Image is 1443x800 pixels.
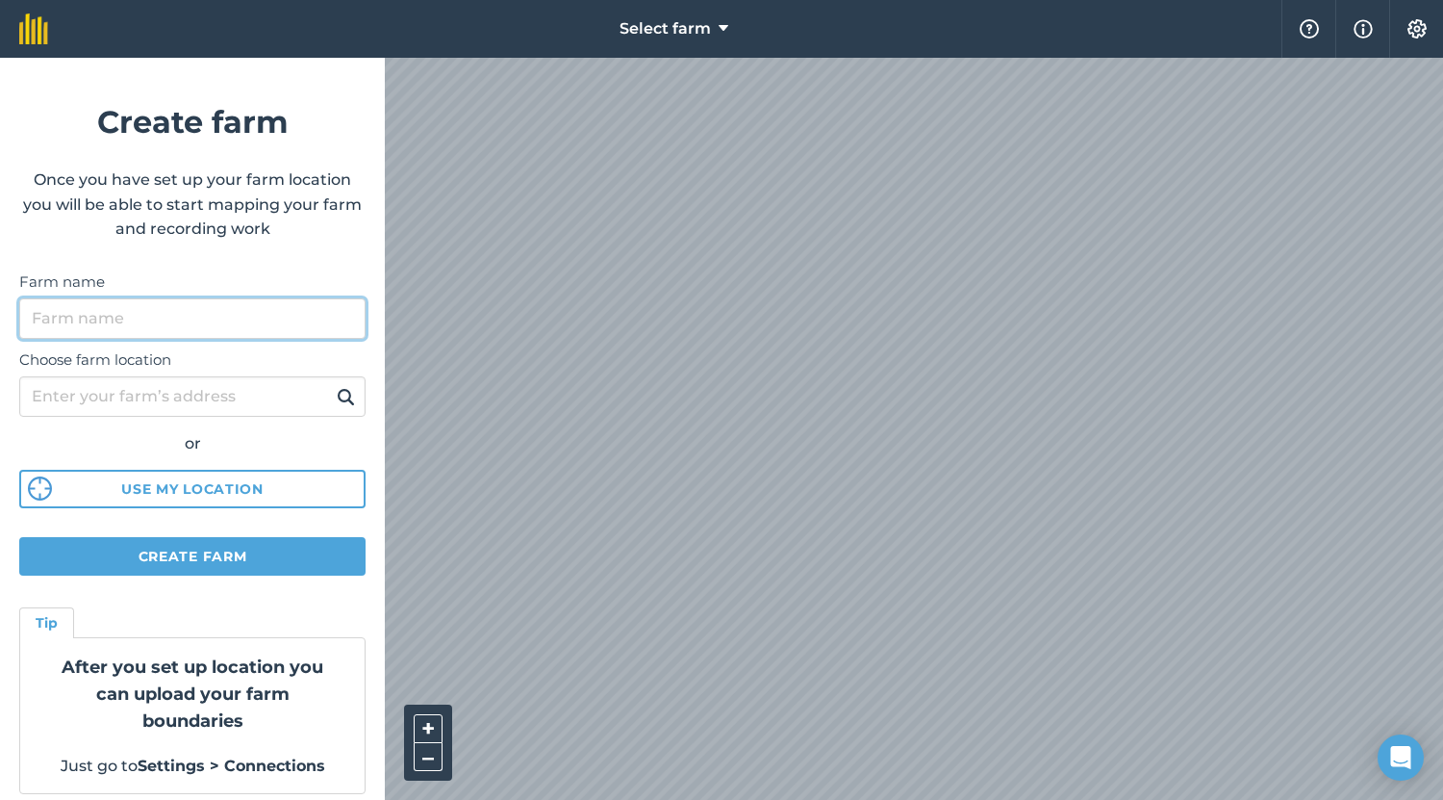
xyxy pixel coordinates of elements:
[62,657,323,732] strong: After you set up location you can upload your farm boundaries
[414,714,443,743] button: +
[19,376,366,417] input: Enter your farm’s address
[1354,17,1373,40] img: svg+xml;base64,PHN2ZyB4bWxucz0iaHR0cDovL3d3dy53My5vcmcvMjAwMC9zdmciIHdpZHRoPSIxNyIgaGVpZ2h0PSIxNy...
[19,97,366,146] h1: Create farm
[19,168,366,242] p: Once you have set up your farm location you will be able to start mapping your farm and recording...
[19,298,366,339] input: Farm name
[19,537,366,576] button: Create farm
[19,348,366,372] label: Choose farm location
[138,757,325,775] strong: Settings > Connections
[620,17,711,40] span: Select farm
[19,431,366,456] div: or
[1298,19,1321,39] img: A question mark icon
[28,477,52,501] img: svg%3e
[337,385,355,408] img: svg+xml;base64,PHN2ZyB4bWxucz0iaHR0cDovL3d3dy53My5vcmcvMjAwMC9zdmciIHdpZHRoPSIxOSIgaGVpZ2h0PSIyNC...
[36,612,58,633] h4: Tip
[19,470,366,508] button: Use my location
[19,271,366,294] label: Farm name
[1378,735,1424,781] div: Open Intercom Messenger
[414,743,443,771] button: –
[1405,19,1429,39] img: A cog icon
[43,754,342,779] p: Just go to
[19,13,48,44] img: fieldmargin Logo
